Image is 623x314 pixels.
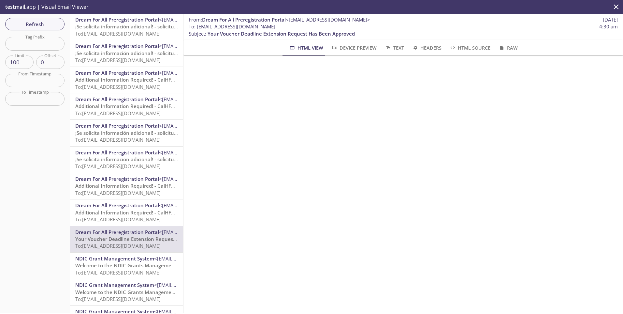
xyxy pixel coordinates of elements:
span: <[EMAIL_ADDRESS][DOMAIN_NAME]> [159,149,243,156]
span: : [189,16,370,23]
span: From [189,16,201,23]
span: To: [EMAIL_ADDRESS][DOMAIN_NAME] [75,243,161,249]
span: Dream For All Preregistration Portal [75,149,159,156]
span: Dream For All Preregistration Portal [75,202,159,209]
span: To: [EMAIL_ADDRESS][DOMAIN_NAME] [75,216,161,223]
span: Raw [498,44,517,52]
span: Dream For All Preregistration Portal [75,16,159,23]
div: NDIC Grant Management System<[EMAIL_ADDRESS][DOMAIN_NAME]>Welcome to the NDIC Grants Management S... [70,279,183,305]
span: Additional Information Required! - CalHFA Application [75,209,202,216]
span: 4:30 am [599,23,618,30]
span: Additional Information Required! - CalHFA Application [75,182,202,189]
div: Dream For All Preregistration Portal<[EMAIL_ADDRESS][DOMAIN_NAME]>Additional Information Required... [70,67,183,93]
span: <[EMAIL_ADDRESS][DOMAIN_NAME]> [154,255,239,262]
span: To: [EMAIL_ADDRESS][DOMAIN_NAME] [75,57,161,63]
span: ¡Se solicita información adicional! - solicitud de CalHFA [75,130,202,136]
span: Text [384,44,404,52]
span: <[EMAIL_ADDRESS][DOMAIN_NAME]> [159,96,243,102]
span: Refresh [10,20,59,28]
p: : [189,23,618,37]
div: Dream For All Preregistration Portal<[EMAIL_ADDRESS][DOMAIN_NAME]>¡Se solicita información adicio... [70,40,183,66]
span: Dream For All Preregistration Portal [75,229,159,235]
span: [DATE] [603,16,618,23]
span: Dream For All Preregistration Portal [75,122,159,129]
span: ¡Se solicita información adicional! - solicitud de CalHFA [75,156,202,163]
span: To: [EMAIL_ADDRESS][DOMAIN_NAME] [75,30,161,37]
span: To: [EMAIL_ADDRESS][DOMAIN_NAME] [75,163,161,169]
span: To: [EMAIL_ADDRESS][DOMAIN_NAME] [75,190,161,196]
span: Headers [412,44,442,52]
div: Dream For All Preregistration Portal<[EMAIL_ADDRESS][DOMAIN_NAME]>Additional Information Required... [70,93,183,119]
span: To [189,23,194,30]
span: Welcome to the NDIC Grants Management System [75,289,195,295]
span: To: [EMAIL_ADDRESS][DOMAIN_NAME] [75,296,161,302]
span: To: [EMAIL_ADDRESS][DOMAIN_NAME] [75,136,161,143]
span: ¡Se solicita información adicional! - solicitud de CalHFA [75,23,202,30]
div: Dream For All Preregistration Portal<[EMAIL_ADDRESS][DOMAIN_NAME]>¡Se solicita información adicio... [70,14,183,40]
span: <[EMAIL_ADDRESS][DOMAIN_NAME]> [159,70,243,76]
span: Dream For All Preregistration Portal [75,70,159,76]
span: : [EMAIL_ADDRESS][DOMAIN_NAME] [189,23,275,30]
div: NDIC Grant Management System<[EMAIL_ADDRESS][DOMAIN_NAME]>Welcome to the NDIC Grants Management S... [70,253,183,279]
div: Dream For All Preregistration Portal<[EMAIL_ADDRESS][DOMAIN_NAME]>¡Se solicita información adicio... [70,120,183,146]
span: <[EMAIL_ADDRESS][DOMAIN_NAME]> [159,176,243,182]
span: Dream For All Preregistration Portal [75,43,159,49]
span: <[EMAIL_ADDRESS][DOMAIN_NAME]> [159,202,243,209]
span: <[EMAIL_ADDRESS][DOMAIN_NAME]> [159,43,243,49]
span: Dream For All Preregistration Portal [202,16,286,23]
span: NDIC Grant Management System [75,255,154,262]
span: Your Voucher Deadline Extension Request Has Been Approved [208,30,355,37]
span: To: [EMAIL_ADDRESS][DOMAIN_NAME] [75,110,161,117]
span: ¡Se solicita información adicional! - solicitud de CalHFA [75,50,202,56]
div: Dream For All Preregistration Portal<[EMAIL_ADDRESS][DOMAIN_NAME]>Additional Information Required... [70,199,183,226]
span: Dream For All Preregistration Portal [75,96,159,102]
span: To: [EMAIL_ADDRESS][DOMAIN_NAME] [75,84,161,90]
span: <[EMAIL_ADDRESS][DOMAIN_NAME]> [286,16,370,23]
span: <[EMAIL_ADDRESS][DOMAIN_NAME]> [154,282,239,288]
span: NDIC Grant Management System [75,282,154,288]
span: Your Voucher Deadline Extension Request Has Been Approved [75,236,223,242]
span: testmail [5,3,25,10]
span: Device Preview [331,44,377,52]
div: Dream For All Preregistration Portal<[EMAIL_ADDRESS][DOMAIN_NAME]>Your Voucher Deadline Extension... [70,226,183,252]
button: Refresh [5,18,65,30]
span: Subject [189,30,205,37]
span: <[EMAIL_ADDRESS][DOMAIN_NAME]> [159,16,243,23]
span: Additional Information Required! - CalHFA Application [75,76,202,83]
span: HTML View [289,44,323,52]
span: Additional Information Required! - CalHFA Application [75,103,202,109]
span: Welcome to the NDIC Grants Management System [75,262,195,269]
span: Dream For All Preregistration Portal [75,176,159,182]
div: Dream For All Preregistration Portal<[EMAIL_ADDRESS][DOMAIN_NAME]>¡Se solicita información adicio... [70,147,183,173]
span: HTML Source [449,44,490,52]
span: <[EMAIL_ADDRESS][DOMAIN_NAME]> [159,229,243,235]
span: To: [EMAIL_ADDRESS][DOMAIN_NAME] [75,269,161,276]
div: Dream For All Preregistration Portal<[EMAIL_ADDRESS][DOMAIN_NAME]>Additional Information Required... [70,173,183,199]
span: <[EMAIL_ADDRESS][DOMAIN_NAME]> [159,122,243,129]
